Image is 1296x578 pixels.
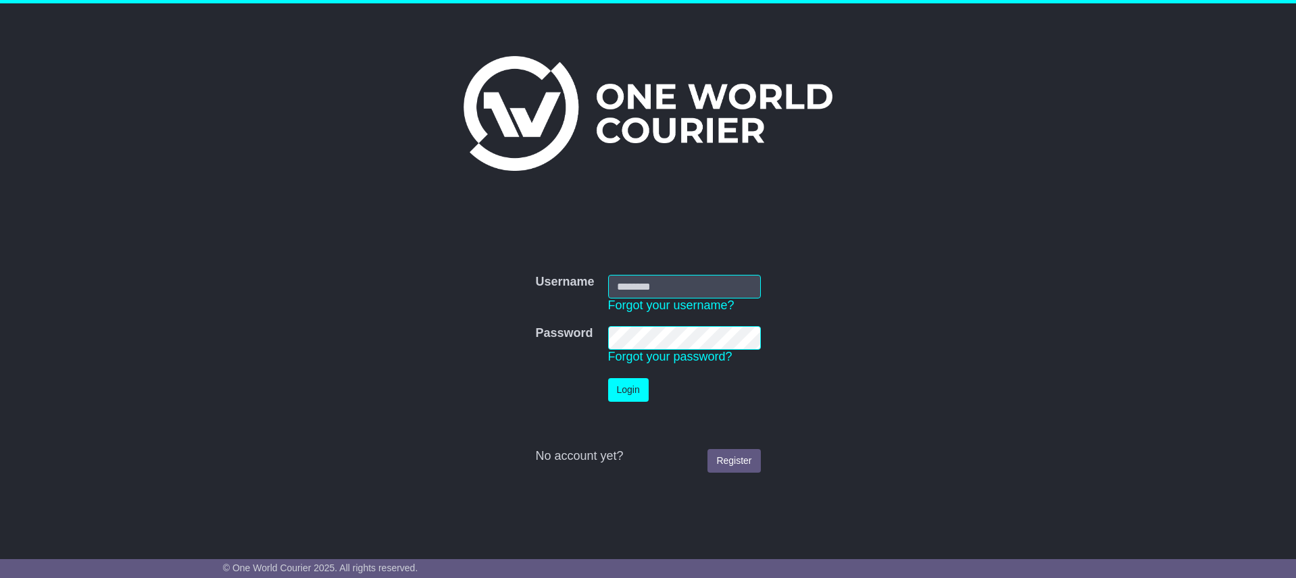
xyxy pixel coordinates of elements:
label: Password [535,326,593,341]
span: © One World Courier 2025. All rights reserved. [223,562,418,573]
a: Forgot your password? [608,350,732,363]
a: Register [707,449,760,473]
a: Forgot your username? [608,298,734,312]
label: Username [535,275,594,290]
button: Login [608,378,649,402]
div: No account yet? [535,449,760,464]
img: One World [464,56,832,171]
